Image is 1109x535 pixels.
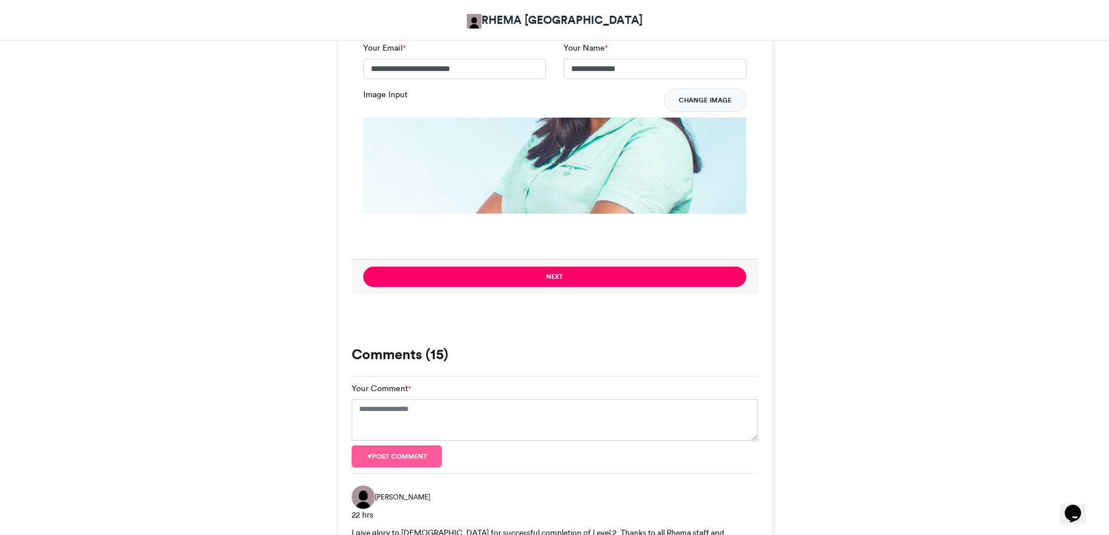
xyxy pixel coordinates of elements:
[363,42,406,54] label: Your Email
[467,14,481,29] img: RHEMA NIGERIA
[564,42,608,54] label: Your Name
[1060,488,1097,523] iframe: chat widget
[363,88,408,101] label: Image Input
[363,267,746,287] button: Next
[664,88,746,112] button: Change Image
[352,348,758,362] h3: Comments (15)
[352,445,442,467] button: Post comment
[375,492,430,502] span: [PERSON_NAME]
[352,509,758,521] div: 22 hrs
[352,486,375,509] img: Julie
[352,382,411,395] label: Your Comment
[467,12,643,29] a: RHEMA [GEOGRAPHIC_DATA]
